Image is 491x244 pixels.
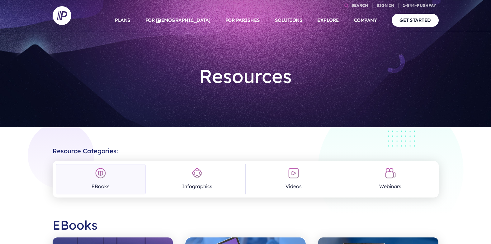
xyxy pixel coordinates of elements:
a: Webinars [345,164,435,194]
h2: EBooks [53,212,439,237]
img: Infographics Icon [191,168,203,179]
a: Videos [249,164,339,194]
a: FOR [DEMOGRAPHIC_DATA] [145,9,210,31]
img: Webinars Icon [385,168,396,179]
img: Videos Icon [288,168,299,179]
a: GET STARTED [392,14,439,27]
img: EBooks Icon [95,168,106,179]
a: Infographics [152,164,242,194]
a: COMPANY [354,9,377,31]
a: SOLUTIONS [275,9,303,31]
a: FOR PARISHES [225,9,260,31]
a: EXPLORE [317,9,339,31]
h1: Resources [154,60,337,92]
a: PLANS [115,9,130,31]
h2: Resource Categories: [53,142,439,155]
a: EBooks [56,164,146,194]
